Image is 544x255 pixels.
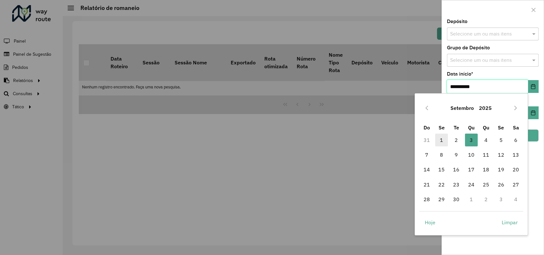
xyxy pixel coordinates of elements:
span: 5 [494,134,507,146]
div: Choose Date [415,93,528,235]
td: 30 [449,192,464,207]
span: Qu [483,124,489,131]
span: 9 [450,148,463,161]
td: 6 [508,132,523,147]
span: 22 [435,178,448,191]
span: 18 [480,163,492,176]
span: 23 [450,178,463,191]
span: Se [438,124,444,131]
button: Hoje [419,216,441,229]
td: 4 [508,192,523,207]
span: Limpar [502,218,518,226]
td: 24 [464,177,478,192]
span: Te [454,124,459,131]
label: Data início [447,70,473,78]
span: Sa [513,124,519,131]
span: Do [424,124,430,131]
button: Choose Date [528,80,539,93]
span: 3 [465,134,478,146]
td: 27 [508,177,523,192]
span: 7 [420,148,433,161]
span: 4 [480,134,492,146]
span: 6 [509,134,522,146]
td: 19 [493,162,508,177]
td: 1 [464,192,478,207]
span: 1 [435,134,448,146]
button: Choose Year [476,100,494,116]
td: 29 [434,192,449,207]
td: 1 [434,132,449,147]
td: 21 [419,177,434,192]
td: 3 [493,192,508,207]
span: 29 [435,193,448,206]
span: 12 [494,148,507,161]
td: 2 [449,132,464,147]
td: 31 [419,132,434,147]
span: 17 [465,163,478,176]
td: 14 [419,162,434,177]
td: 28 [419,192,434,207]
button: Choose Date [528,106,539,119]
span: 21 [420,178,433,191]
span: 11 [480,148,492,161]
td: 2 [479,192,493,207]
span: 24 [465,178,478,191]
td: 13 [508,147,523,162]
td: 16 [449,162,464,177]
span: 19 [494,163,507,176]
button: Next Month [510,103,521,113]
td: 9 [449,147,464,162]
td: 20 [508,162,523,177]
span: Se [498,124,504,131]
span: 8 [435,148,448,161]
td: 4 [479,132,493,147]
span: 10 [465,148,478,161]
td: 26 [493,177,508,192]
td: 11 [479,147,493,162]
span: 20 [509,163,522,176]
span: 30 [450,193,463,206]
span: 2 [450,134,463,146]
td: 22 [434,177,449,192]
button: Previous Month [422,103,432,113]
td: 15 [434,162,449,177]
td: 18 [479,162,493,177]
span: 25 [480,178,492,191]
span: 15 [435,163,448,176]
td: 17 [464,162,478,177]
span: 27 [509,178,522,191]
button: Choose Month [448,100,476,116]
td: 8 [434,147,449,162]
span: 14 [420,163,433,176]
span: Qu [468,124,474,131]
button: Limpar [496,216,523,229]
span: Hoje [424,218,435,226]
label: Grupo de Depósito [447,44,490,52]
td: 23 [449,177,464,192]
td: 7 [419,147,434,162]
td: 5 [493,132,508,147]
td: 12 [493,147,508,162]
label: Depósito [447,18,467,25]
span: 26 [494,178,507,191]
span: 28 [420,193,433,206]
span: 13 [509,148,522,161]
td: 3 [464,132,478,147]
td: 25 [479,177,493,192]
td: 10 [464,147,478,162]
span: 16 [450,163,463,176]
